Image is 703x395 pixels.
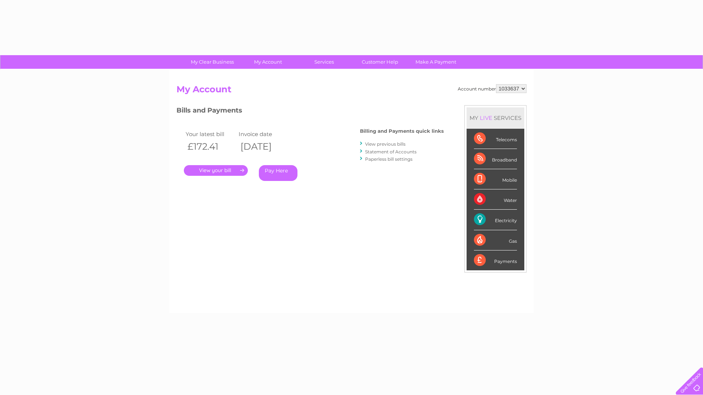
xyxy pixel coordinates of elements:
th: [DATE] [237,139,290,154]
div: Payments [474,250,517,270]
a: Services [294,55,354,69]
a: My Account [238,55,299,69]
a: Customer Help [350,55,410,69]
h2: My Account [176,84,527,98]
a: . [184,165,248,176]
h3: Bills and Payments [176,105,444,118]
div: Broadband [474,149,517,169]
div: Mobile [474,169,517,189]
div: MY SERVICES [467,107,524,128]
div: LIVE [478,114,494,121]
a: My Clear Business [182,55,243,69]
a: Statement of Accounts [365,149,417,154]
div: Telecoms [474,129,517,149]
th: £172.41 [184,139,237,154]
a: Pay Here [259,165,297,181]
div: Account number [458,84,527,93]
div: Gas [474,230,517,250]
td: Your latest bill [184,129,237,139]
td: Invoice date [237,129,290,139]
a: View previous bills [365,141,406,147]
div: Electricity [474,210,517,230]
a: Make A Payment [406,55,466,69]
a: Paperless bill settings [365,156,413,162]
h4: Billing and Payments quick links [360,128,444,134]
div: Water [474,189,517,210]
